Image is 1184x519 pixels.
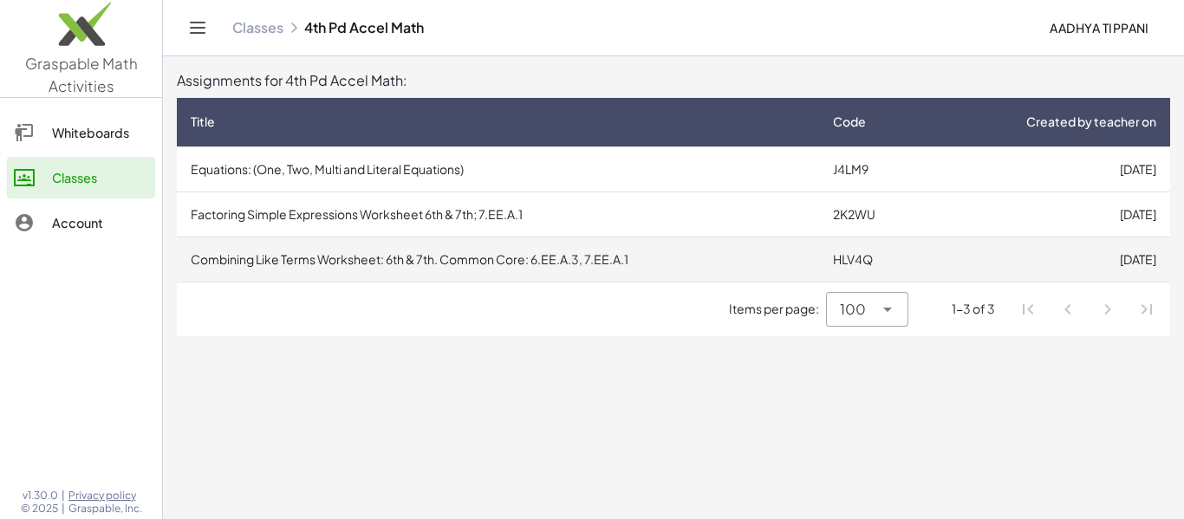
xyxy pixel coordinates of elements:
[927,191,1170,237] td: [DATE]
[7,202,155,243] a: Account
[52,122,148,143] div: Whiteboards
[819,237,927,282] td: HLV4Q
[729,300,826,318] span: Items per page:
[927,237,1170,282] td: [DATE]
[177,191,819,237] td: Factoring Simple Expressions Worksheet 6th & 7th; 7.EE.A.1
[1036,12,1163,43] button: Aadhya Tippani
[7,112,155,153] a: Whiteboards
[68,489,142,503] a: Privacy policy
[952,300,995,318] div: 1-3 of 3
[1050,20,1149,36] span: Aadhya Tippani
[52,212,148,233] div: Account
[184,14,211,42] button: Toggle navigation
[840,299,866,320] span: 100
[23,489,58,503] span: v1.30.0
[1009,289,1167,329] nav: Pagination Navigation
[232,19,283,36] a: Classes
[62,502,65,516] span: |
[21,502,58,516] span: © 2025
[52,167,148,188] div: Classes
[177,146,819,191] td: Equations: (One, Two, Multi and Literal Equations)
[62,489,65,503] span: |
[177,237,819,282] td: Combining Like Terms Worksheet: 6th & 7th. Common Core: 6.EE.A.3, 7.EE.A.1
[1026,113,1156,131] span: Created by teacher on
[833,113,866,131] span: Code
[7,157,155,198] a: Classes
[819,191,927,237] td: 2K2WU
[177,70,1170,91] div: Assignments for 4th Pd Accel Math:
[68,502,142,516] span: Graspable, Inc.
[191,113,215,131] span: Title
[25,54,138,95] span: Graspable Math Activities
[819,146,927,191] td: J4LM9
[927,146,1170,191] td: [DATE]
